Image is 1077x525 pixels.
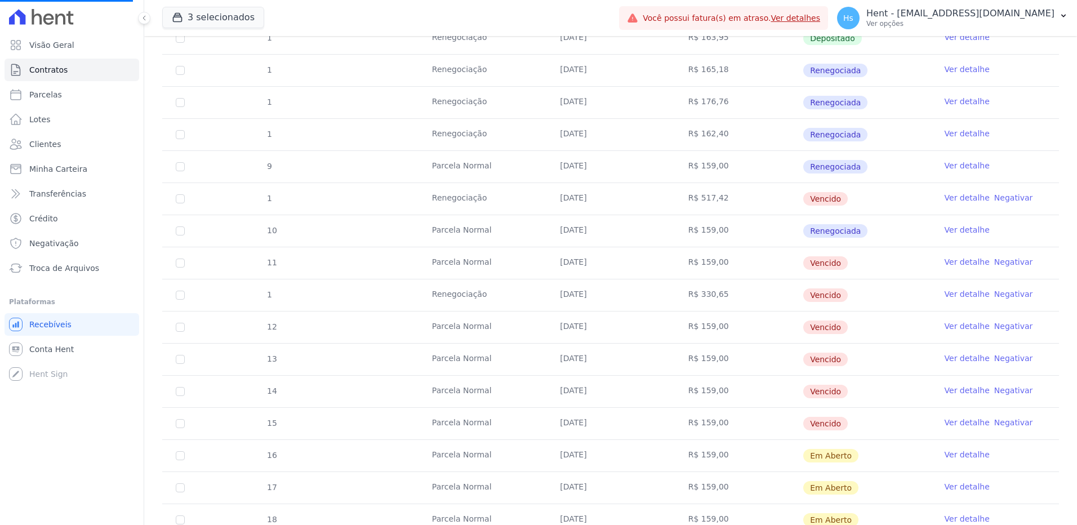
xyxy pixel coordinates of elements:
td: Parcela Normal [419,344,546,375]
td: R$ 159,00 [675,215,803,247]
td: [DATE] [546,472,674,504]
input: Só é possível selecionar pagamentos em aberto [176,66,185,75]
a: Ver detalhes [771,14,820,23]
div: Plataformas [9,295,135,309]
td: [DATE] [546,119,674,150]
td: Parcela Normal [419,312,546,343]
a: Clientes [5,133,139,155]
span: 1 [266,194,272,203]
span: 9 [266,162,272,171]
span: Renegociada [803,64,867,77]
a: Negativar [994,418,1033,427]
a: Visão Geral [5,34,139,56]
span: 14 [266,386,277,395]
input: Só é possível selecionar pagamentos em aberto [176,98,185,107]
a: Negativação [5,232,139,255]
span: Renegociada [803,160,867,173]
span: 1 [266,290,272,299]
span: 12 [266,322,277,331]
td: R$ 159,00 [675,408,803,439]
input: Só é possível selecionar pagamentos em aberto [176,226,185,235]
td: R$ 163,95 [675,23,803,54]
a: Ver detalhe [945,481,990,492]
td: Renegociação [419,279,546,311]
span: Depositado [803,32,862,45]
a: Parcelas [5,83,139,106]
td: [DATE] [546,312,674,343]
span: Contratos [29,64,68,75]
span: Vencido [803,288,848,302]
span: Hs [843,14,853,22]
span: 15 [266,419,277,428]
button: 3 selecionados [162,7,264,28]
input: default [176,387,185,396]
td: [DATE] [546,279,674,311]
a: Ver detalhe [945,192,990,203]
a: Negativar [994,257,1033,266]
td: Parcela Normal [419,151,546,183]
td: [DATE] [546,215,674,247]
span: Transferências [29,188,86,199]
td: [DATE] [546,376,674,407]
span: 1 [266,33,272,42]
a: Ver detalhe [945,288,990,300]
a: Minha Carteira [5,158,139,180]
span: Vencido [803,192,848,206]
span: Crédito [29,213,58,224]
span: Renegociada [803,96,867,109]
a: Lotes [5,108,139,131]
td: [DATE] [546,344,674,375]
td: Renegociação [419,23,546,54]
td: [DATE] [546,87,674,118]
span: Troca de Arquivos [29,262,99,274]
input: default [176,419,185,428]
td: Parcela Normal [419,472,546,504]
td: Renegociação [419,119,546,150]
span: Recebíveis [29,319,72,330]
span: Conta Hent [29,344,74,355]
a: Ver detalhe [945,128,990,139]
a: Ver detalhe [945,513,990,524]
span: Minha Carteira [29,163,87,175]
td: R$ 162,40 [675,119,803,150]
input: default [176,515,185,524]
input: Só é possível selecionar pagamentos em aberto [176,130,185,139]
td: Renegociação [419,183,546,215]
span: 16 [266,451,277,460]
span: Você possui fatura(s) em atraso. [643,12,820,24]
a: Ver detalhe [945,160,990,171]
span: 1 [266,97,272,106]
span: 1 [266,65,272,74]
span: Visão Geral [29,39,74,51]
span: Negativação [29,238,79,249]
p: Hent - [EMAIL_ADDRESS][DOMAIN_NAME] [866,8,1054,19]
td: R$ 176,76 [675,87,803,118]
td: [DATE] [546,440,674,471]
td: R$ 159,00 [675,440,803,471]
td: Parcela Normal [419,440,546,471]
td: [DATE] [546,247,674,279]
span: Parcelas [29,89,62,100]
a: Ver detalhe [945,32,990,43]
td: [DATE] [546,55,674,86]
td: Parcela Normal [419,215,546,247]
td: R$ 159,00 [675,472,803,504]
span: 18 [266,515,277,524]
input: default [176,483,185,492]
input: default [176,194,185,203]
td: Renegociação [419,55,546,86]
a: Ver detalhe [945,224,990,235]
td: R$ 330,65 [675,279,803,311]
span: Vencido [803,256,848,270]
p: Ver opções [866,19,1054,28]
span: Vencido [803,385,848,398]
span: 10 [266,226,277,235]
td: [DATE] [546,151,674,183]
input: default [176,259,185,268]
a: Ver detalhe [945,385,990,396]
span: Renegociada [803,128,867,141]
a: Ver detalhe [945,417,990,428]
button: Hs Hent - [EMAIL_ADDRESS][DOMAIN_NAME] Ver opções [828,2,1077,34]
a: Ver detalhe [945,256,990,268]
a: Recebíveis [5,313,139,336]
